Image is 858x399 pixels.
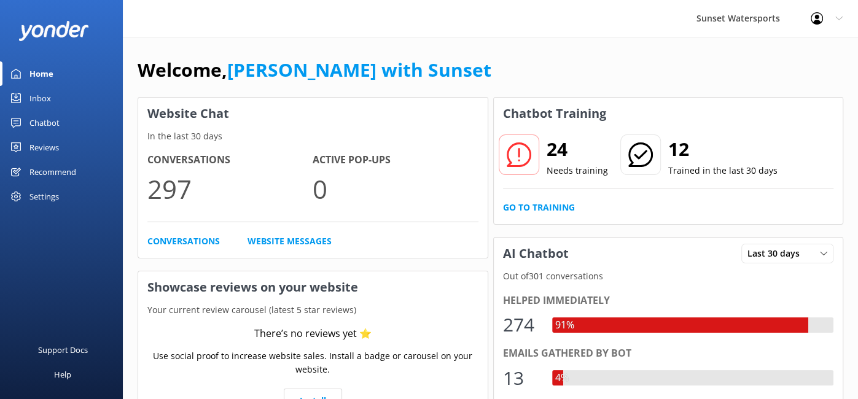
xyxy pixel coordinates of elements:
p: 0 [313,168,478,209]
div: 4% [552,370,572,386]
div: Inbox [29,86,51,110]
h3: Chatbot Training [494,98,615,130]
p: In the last 30 days [138,130,488,143]
h2: 24 [547,134,608,164]
p: Needs training [547,164,608,177]
div: 91% [552,317,577,333]
div: 13 [503,363,540,393]
div: Helped immediately [503,293,834,309]
div: There’s no reviews yet ⭐ [254,326,372,342]
p: Out of 301 conversations [494,269,843,283]
p: 297 [147,168,313,209]
div: Help [54,362,71,387]
div: Chatbot [29,110,60,135]
div: Recommend [29,160,76,184]
div: 274 [503,310,540,339]
h1: Welcome, [138,55,491,85]
div: Support Docs [38,338,88,362]
p: Your current review carousel (latest 5 star reviews) [138,303,488,317]
a: Go to Training [503,201,575,214]
a: Conversations [147,234,220,248]
h2: 12 [668,134,778,164]
div: Reviews [29,135,59,160]
p: Trained in the last 30 days [668,164,778,177]
p: Use social proof to increase website sales. Install a badge or carousel on your website. [147,349,478,377]
div: Home [29,61,53,86]
div: Settings [29,184,59,209]
span: Last 30 days [747,247,807,260]
img: yonder-white-logo.png [18,21,89,41]
a: Website Messages [248,234,332,248]
h3: Website Chat [138,98,488,130]
h4: Conversations [147,152,313,168]
a: [PERSON_NAME] with Sunset [227,57,491,82]
h4: Active Pop-ups [313,152,478,168]
div: Emails gathered by bot [503,346,834,362]
h3: Showcase reviews on your website [138,271,488,303]
h3: AI Chatbot [494,238,578,269]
